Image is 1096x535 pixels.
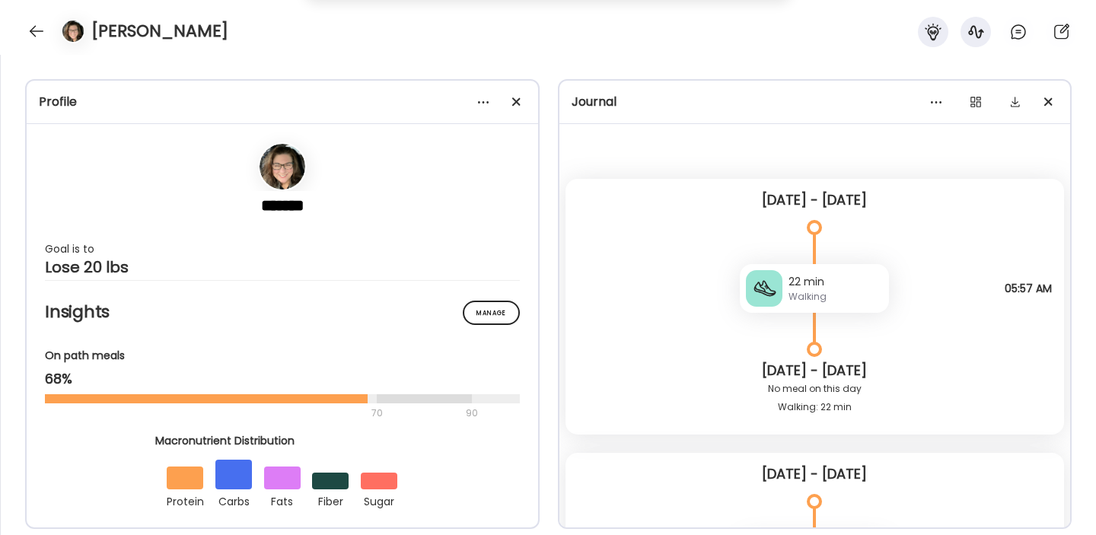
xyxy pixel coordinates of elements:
img: avatars%2FOEo1pt2Awdddw3GMlk10IIzCNdK2 [62,21,84,42]
div: Goal is to [45,240,520,258]
div: No meal on this day Walking: 22 min [578,380,1053,416]
div: 22 min [789,274,883,290]
div: Walking [789,290,883,304]
div: protein [167,489,203,511]
div: Lose 20 lbs [45,258,520,276]
div: sugar [361,489,397,511]
div: [DATE] - [DATE] [578,465,1053,483]
div: On path meals [45,348,520,364]
div: Manage [463,301,520,325]
div: Profile [39,93,526,111]
h4: [PERSON_NAME] [91,19,228,43]
div: Journal [572,93,1059,111]
span: 05:57 AM [1005,282,1052,295]
div: Macronutrient Distribution [155,433,409,449]
div: [DATE] - [DATE] [578,361,1053,380]
div: 70 [45,404,461,422]
img: avatars%2FOEo1pt2Awdddw3GMlk10IIzCNdK2 [260,144,305,189]
div: 90 [464,404,479,422]
div: 68% [45,370,520,388]
h2: Insights [45,301,520,323]
div: fiber [312,489,349,511]
div: carbs [215,489,252,511]
div: fats [264,489,301,511]
div: [DATE] - [DATE] [578,191,1053,209]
